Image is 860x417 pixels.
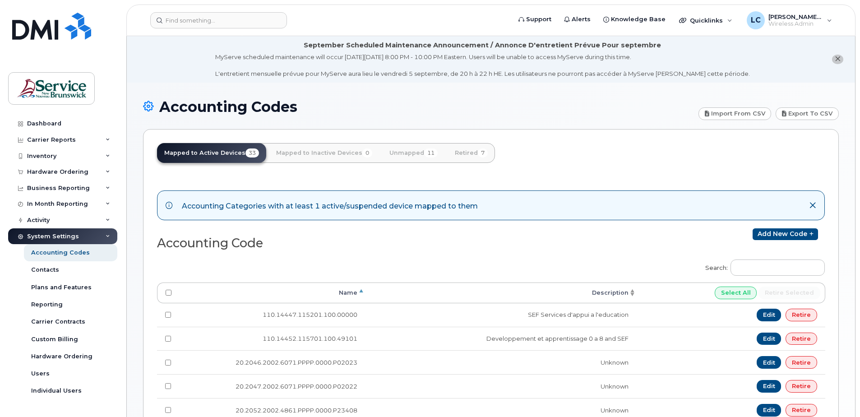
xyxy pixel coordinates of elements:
[786,380,817,393] a: Retire
[180,350,365,374] td: 20.2046.2002.6071.PPPP.0000.P02023
[731,259,825,276] input: Search:
[180,303,365,327] td: 110.14447.115201.100.00000
[757,333,781,345] a: Edit
[365,350,637,374] td: Unknown
[776,107,839,120] a: Export to CSV
[304,41,661,50] div: September Scheduled Maintenance Announcement / Annonce D'entretient Prévue Pour septembre
[757,404,781,417] a: Edit
[424,148,438,158] span: 11
[786,333,817,345] a: Retire
[382,143,445,163] a: Unmapped
[699,254,825,279] label: Search:
[269,143,379,163] a: Mapped to Inactive Devices
[478,148,488,158] span: 7
[245,148,259,158] span: 33
[157,236,484,250] h2: Accounting Code
[182,199,478,212] div: Accounting Categories with at least 1 active/suspended device mapped to them
[757,309,781,321] a: Edit
[157,143,266,163] a: Mapped to Active Devices
[698,107,772,120] a: Import from CSV
[143,99,694,115] h1: Accounting Codes
[365,374,637,398] td: Unknown
[715,287,757,299] input: Select All
[448,143,495,163] a: Retired
[753,228,818,240] a: Add new code
[786,309,817,321] a: Retire
[757,356,781,369] a: Edit
[757,380,781,393] a: Edit
[362,148,372,158] span: 0
[180,374,365,398] td: 20.2047.2002.6071.PPPP.0000.P02022
[786,404,817,417] a: Retire
[365,283,637,303] th: Description: activate to sort column ascending
[215,53,750,78] div: MyServe scheduled maintenance will occur [DATE][DATE] 8:00 PM - 10:00 PM Eastern. Users will be u...
[365,303,637,327] td: SEF Services d'appui a l'education
[180,327,365,351] td: 110.14452.115701.100.49101
[365,327,637,351] td: Developpement et apprentissage 0 a 8 and SEF
[832,55,843,64] button: close notification
[786,356,817,369] a: Retire
[180,283,365,303] th: Name: activate to sort column descending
